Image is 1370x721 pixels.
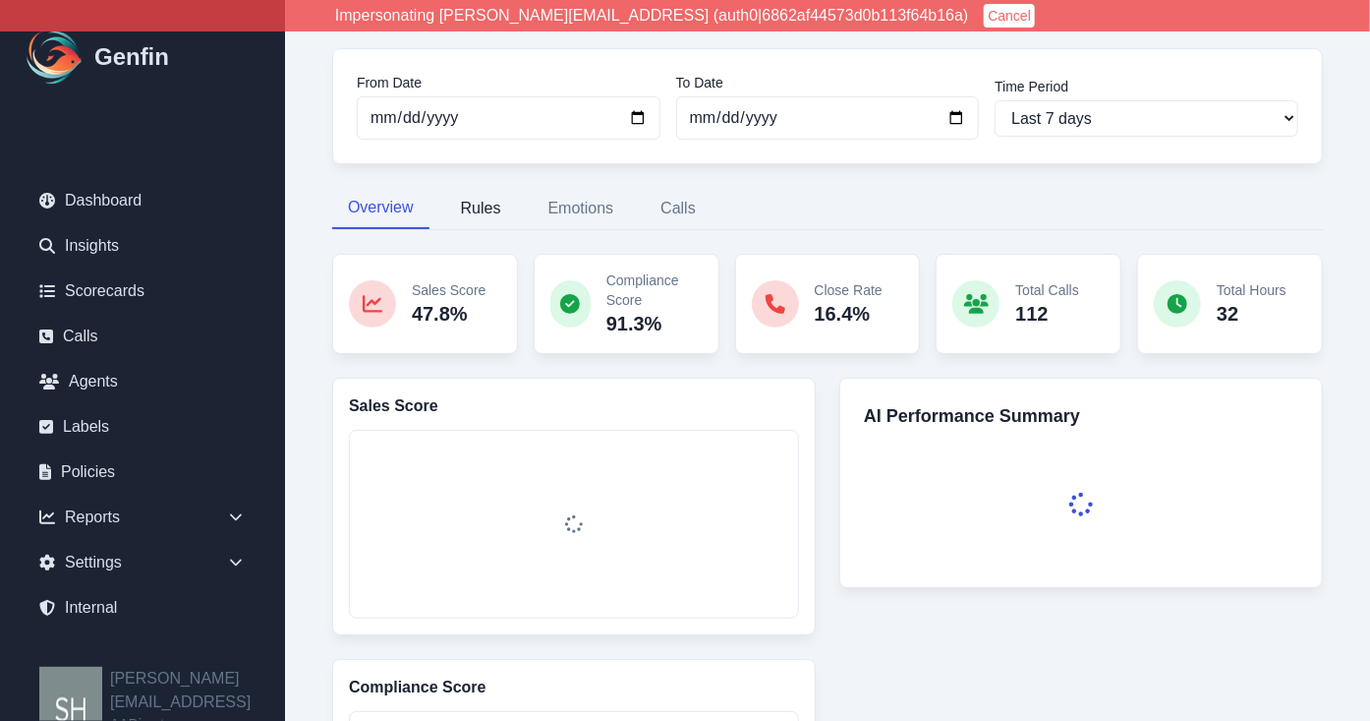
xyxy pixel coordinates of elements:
[349,676,799,699] h3: Compliance Score
[412,300,485,328] p: 47.8%
[24,226,261,266] a: Insights
[1217,300,1286,328] p: 32
[815,280,883,300] p: Close Rate
[676,73,980,92] label: To Date
[94,41,169,73] h1: Genfin
[24,362,261,401] a: Agents
[24,317,261,356] a: Calls
[24,498,261,537] div: Reports
[864,402,1298,430] h3: AI Performance Summary
[24,407,261,447] a: Labels
[412,280,485,300] p: Sales Score
[815,300,883,328] p: 16.4%
[110,667,285,714] h2: [PERSON_NAME][EMAIL_ADDRESS]
[1217,280,1286,300] p: Total Hours
[24,588,261,628] a: Internal
[24,452,261,492] a: Policies
[24,543,261,582] div: Settings
[24,26,86,89] img: Logo
[645,188,712,229] button: Calls
[984,4,1035,28] button: Cancel
[24,181,261,220] a: Dashboard
[445,188,517,229] button: Rules
[1015,280,1079,300] p: Total Calls
[24,271,261,311] a: Scorecards
[533,188,630,229] button: Emotions
[1015,300,1079,328] p: 112
[606,270,703,310] p: Compliance Score
[606,310,703,337] p: 91.3%
[332,188,429,229] button: Overview
[349,394,799,418] h3: Sales Score
[995,77,1298,96] label: Time Period
[357,73,660,92] label: From Date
